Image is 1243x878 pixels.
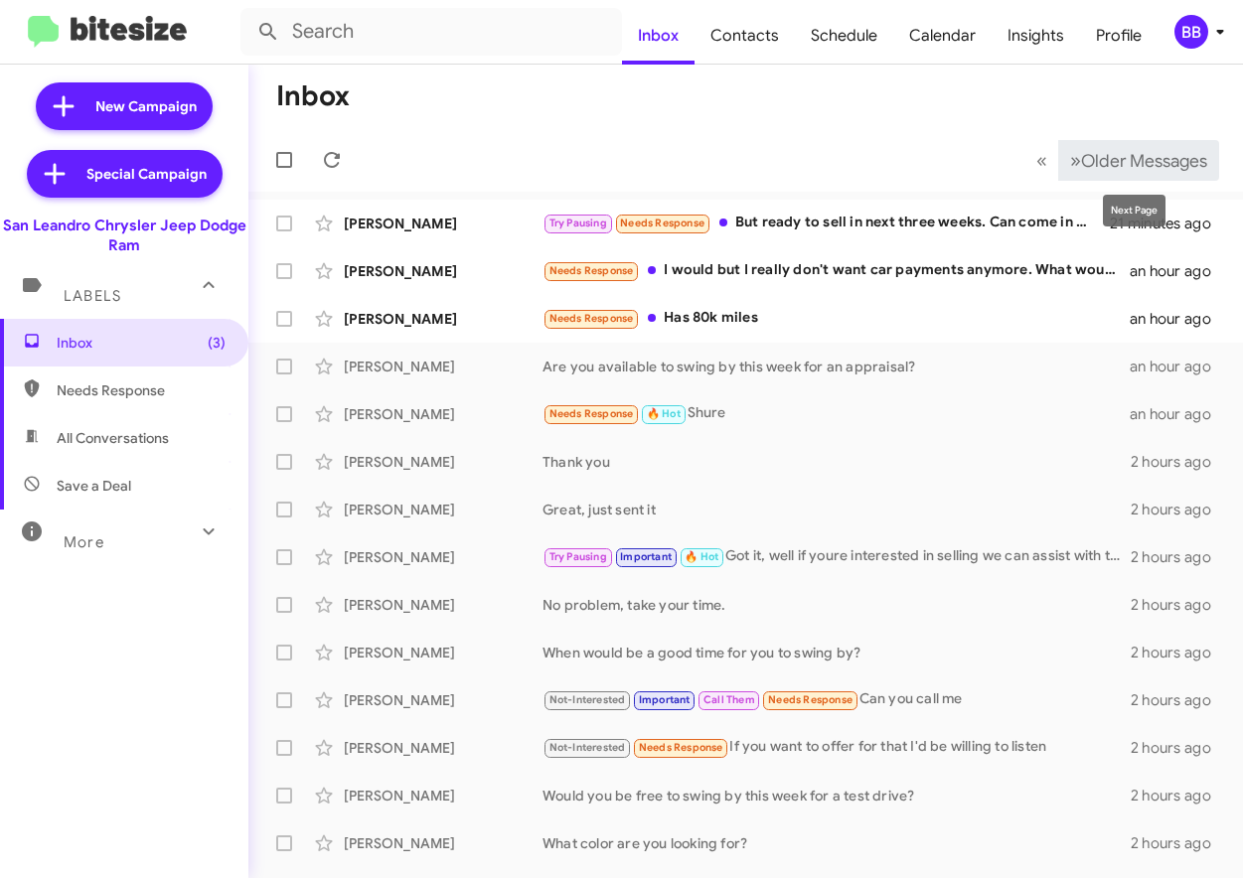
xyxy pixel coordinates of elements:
div: 2 hours ago [1131,786,1227,805]
div: 2 hours ago [1131,643,1227,662]
span: Needs Response [620,217,704,229]
span: Not-Interested [549,693,626,706]
div: [PERSON_NAME] [344,500,543,519]
div: BB [1174,15,1208,49]
h1: Inbox [276,80,350,112]
span: » [1070,148,1081,173]
a: Calendar [893,7,992,65]
span: Special Campaign [86,164,207,184]
a: Schedule [795,7,893,65]
div: 2 hours ago [1131,595,1227,615]
div: 2 hours ago [1131,738,1227,758]
span: Labels [64,287,121,305]
span: Important [620,550,672,563]
div: No problem, take your time. [543,595,1131,615]
div: Has 80k miles [543,307,1130,330]
button: Previous [1024,140,1059,181]
div: an hour ago [1130,404,1227,424]
span: Needs Response [639,741,723,754]
div: But ready to sell in next three weeks. Can come in mid month [543,212,1110,234]
span: Inbox [57,333,226,353]
div: an hour ago [1130,261,1227,281]
div: I would but I really don't want car payments anymore. What would it look like? [543,259,1130,282]
div: [PERSON_NAME] [344,214,543,233]
a: Profile [1080,7,1158,65]
span: Needs Response [549,407,634,420]
div: Are you available to swing by this week for an appraisal? [543,357,1130,376]
span: Call Them [703,693,755,706]
div: [PERSON_NAME] [344,595,543,615]
div: [PERSON_NAME] [344,643,543,662]
span: Needs Response [57,380,226,400]
div: [PERSON_NAME] [344,786,543,805]
div: [PERSON_NAME] [344,261,543,281]
span: Try Pausing [549,217,607,229]
div: [PERSON_NAME] [344,452,543,472]
div: Would you be free to swing by this week for a test drive? [543,786,1131,805]
div: [PERSON_NAME] [344,357,543,376]
div: 2 hours ago [1131,452,1227,472]
span: All Conversations [57,428,169,448]
span: Needs Response [549,312,634,325]
span: Try Pausing [549,550,607,563]
button: BB [1158,15,1221,49]
span: Not-Interested [549,741,626,754]
span: New Campaign [95,96,197,116]
span: 🔥 Hot [647,407,681,420]
div: When would be a good time for you to swing by? [543,643,1131,662]
nav: Page navigation example [1025,140,1219,181]
div: 2 hours ago [1131,833,1227,853]
a: Inbox [622,7,695,65]
span: Save a Deal [57,476,131,496]
input: Search [240,8,622,56]
a: Special Campaign [27,150,223,198]
div: What color are you looking for? [543,833,1131,853]
span: Important [639,693,691,706]
div: Shure [543,402,1130,425]
div: 2 hours ago [1131,690,1227,710]
a: New Campaign [36,82,213,130]
div: Got it, well if youre interested in selling we can assist with that [543,545,1131,568]
div: Great, just sent it [543,500,1131,519]
div: [PERSON_NAME] [344,738,543,758]
a: Insights [992,7,1080,65]
div: Thank you [543,452,1131,472]
div: an hour ago [1130,357,1227,376]
span: Older Messages [1081,150,1207,172]
div: Can you call me [543,688,1131,711]
a: Contacts [695,7,795,65]
span: Needs Response [549,264,634,277]
button: Next [1058,140,1219,181]
div: [PERSON_NAME] [344,547,543,567]
div: [PERSON_NAME] [344,309,543,329]
div: 2 hours ago [1131,547,1227,567]
div: 2 hours ago [1131,500,1227,519]
div: [PERSON_NAME] [344,404,543,424]
span: 🔥 Hot [685,550,718,563]
div: [PERSON_NAME] [344,833,543,853]
div: an hour ago [1130,309,1227,329]
span: (3) [208,333,226,353]
div: Next Page [1103,195,1165,226]
span: More [64,533,104,551]
div: [PERSON_NAME] [344,690,543,710]
span: « [1036,148,1047,173]
div: If you want to offer for that I'd be willing to listen [543,736,1131,759]
span: Needs Response [768,693,853,706]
